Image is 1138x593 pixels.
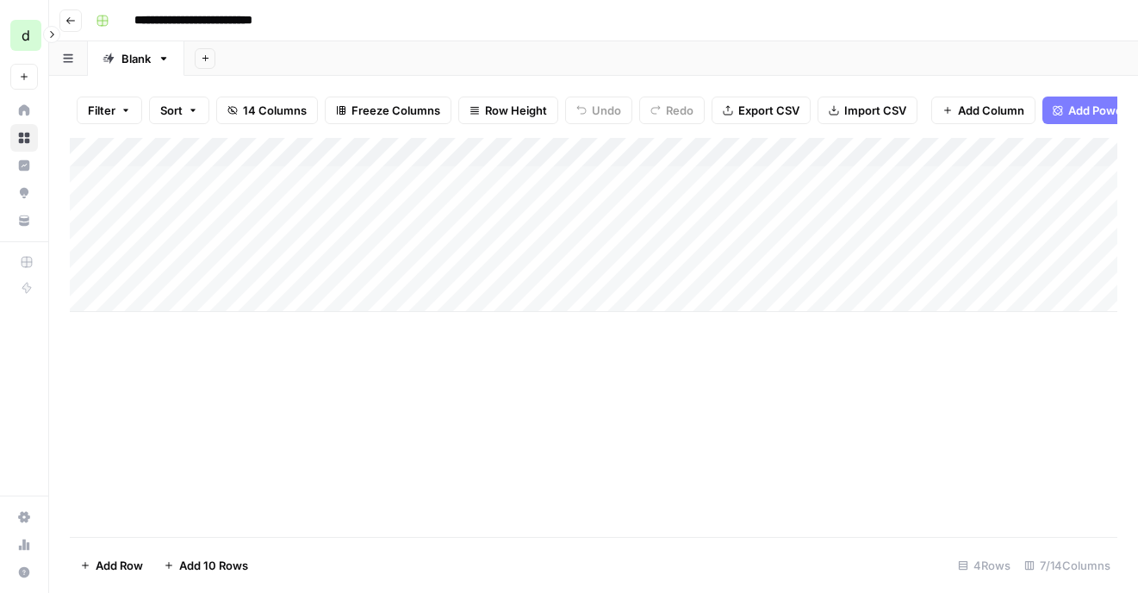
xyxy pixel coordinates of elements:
[88,102,115,119] span: Filter
[153,552,258,579] button: Add 10 Rows
[10,207,38,234] a: Your Data
[10,14,38,57] button: Workspace: dain-test
[10,124,38,152] a: Browse
[666,102,693,119] span: Redo
[179,557,248,574] span: Add 10 Rows
[565,97,632,124] button: Undo
[639,97,705,124] button: Redo
[458,97,558,124] button: Row Height
[10,503,38,531] a: Settings
[712,97,811,124] button: Export CSV
[485,102,547,119] span: Row Height
[22,25,30,46] span: d
[10,97,38,124] a: Home
[844,102,906,119] span: Import CSV
[10,559,38,586] button: Help + Support
[88,41,184,76] a: Blank
[931,97,1035,124] button: Add Column
[96,557,143,574] span: Add Row
[160,102,183,119] span: Sort
[1017,552,1117,579] div: 7/14 Columns
[10,531,38,559] a: Usage
[592,102,621,119] span: Undo
[243,102,307,119] span: 14 Columns
[77,97,142,124] button: Filter
[951,552,1017,579] div: 4 Rows
[149,97,209,124] button: Sort
[121,50,151,67] div: Blank
[958,102,1024,119] span: Add Column
[70,552,153,579] button: Add Row
[216,97,318,124] button: 14 Columns
[738,102,799,119] span: Export CSV
[10,152,38,179] a: Insights
[351,102,440,119] span: Freeze Columns
[325,97,451,124] button: Freeze Columns
[10,179,38,207] a: Opportunities
[818,97,917,124] button: Import CSV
